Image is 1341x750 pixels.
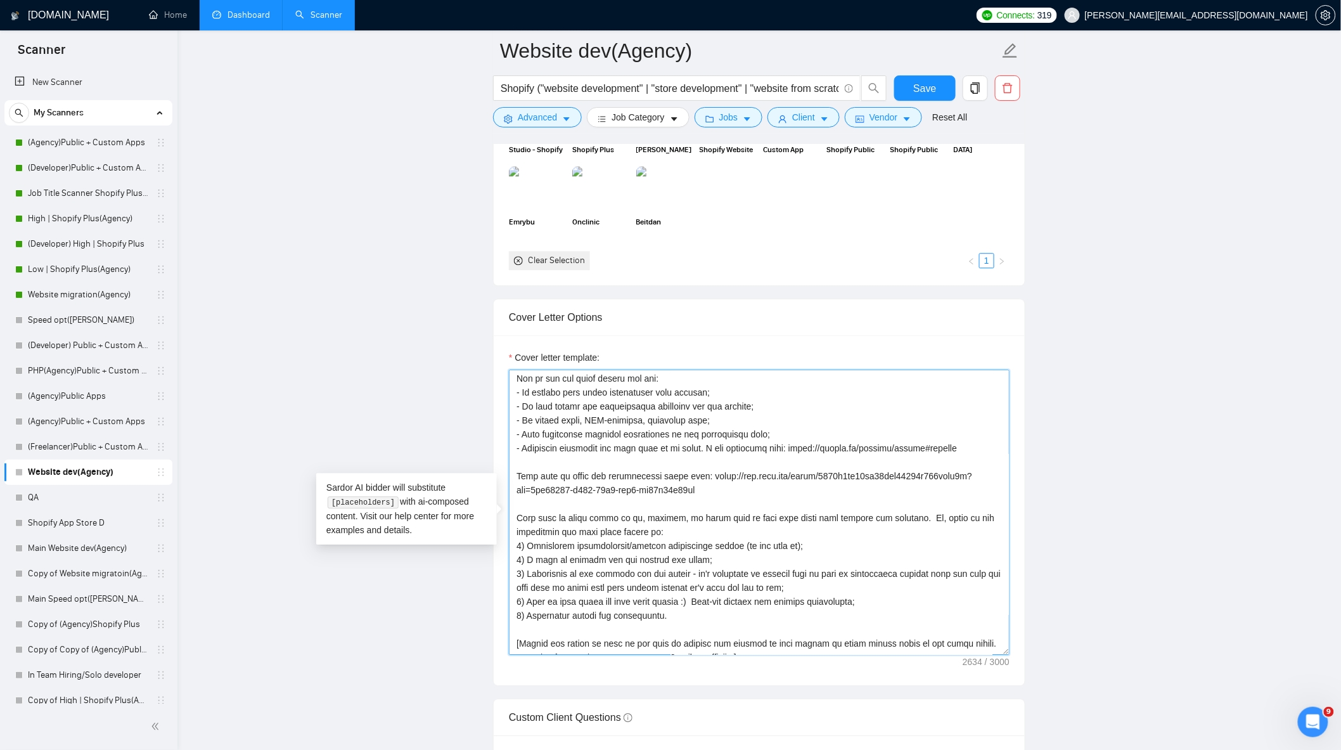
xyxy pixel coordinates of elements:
span: Чат [119,427,135,436]
span: info-circle [624,713,632,722]
div: 🔠 GigRadar Search Syntax: Query Operators for Optimized Job Searches [18,384,235,421]
a: (Developer) High | Shopify Plus [28,231,148,257]
span: close-circle [514,256,523,265]
a: 1 [980,254,994,268]
a: Reset All [932,110,967,124]
a: In Team Hiring/Solo developer [28,663,148,688]
input: Search Freelance Jobs... [501,81,839,96]
button: search [861,75,887,101]
span: holder [156,569,166,579]
span: holder [156,543,166,553]
span: holder [156,645,166,655]
a: New Scanner [15,70,162,95]
span: idcard [856,114,864,124]
div: Отправить сообщениеОбычно мы отвечаем в течение менее минуты [13,243,241,305]
button: settingAdvancedcaret-down [493,107,582,127]
span: holder [156,315,166,325]
span: caret-down [820,114,829,124]
div: Закрыть [218,20,241,43]
button: right [994,253,1010,268]
span: delete [996,82,1020,94]
span: double-left [151,720,164,733]
button: folderJobscaret-down [695,107,763,127]
span: holder [156,594,166,604]
span: My Scanners [34,100,84,126]
a: Copy of Copy of (Agency)Public + Custom Apps [28,637,148,663]
button: Поиск по статьям [18,317,235,342]
button: Save [894,75,956,101]
img: Profile image for Mariia [136,20,161,46]
span: holder [156,188,166,198]
span: Підкажіть, Вам скинути інвойс на оплату, чи можемо зачаржити карту? [56,201,395,211]
span: Помощь [192,427,230,436]
span: copy [963,82,987,94]
span: holder [156,138,166,148]
span: Поиск по статьям [26,323,115,337]
a: Website migration(Agency) [28,282,148,307]
div: Sardor AI bidder will substitute with ai-composed content. Visit our for more examples and details. [316,473,497,545]
a: (Freelancer)Public + Custom Apps [28,434,148,460]
div: Отправить сообщение [26,254,212,268]
span: Emrybu [509,216,565,241]
a: QA [28,485,148,510]
span: setting [1316,10,1335,20]
button: barsJob Categorycaret-down [587,107,689,127]
span: caret-down [743,114,752,124]
a: (Agency)Public Apps [28,384,148,409]
a: Main Website dev(Agency) [28,536,148,561]
span: holder [156,518,166,528]
span: holder [156,619,166,630]
a: dashboardDashboard [212,10,270,20]
span: holder [156,670,166,680]
button: search [9,103,29,123]
p: Чем мы можем помочь? [25,112,228,155]
a: Main Speed opt([PERSON_NAME]) [28,586,148,612]
img: logo [25,24,46,44]
span: holder [156,417,166,427]
a: High | Shopify Plus(Agency) [28,206,148,231]
span: Save [913,81,936,96]
span: holder [156,340,166,351]
span: holder [156,290,166,300]
img: logo [11,6,20,26]
button: copy [963,75,988,101]
div: ✅ How To: Connect your agency to [DOMAIN_NAME] [26,352,212,379]
span: Beitdan [636,216,692,241]
span: 9 [1324,707,1334,717]
a: (Agency)Public + Custom Apps [28,130,148,155]
a: homeHome [149,10,187,20]
div: ✅ How To: Connect your agency to [DOMAIN_NAME] [18,347,235,384]
a: Shopify App Store D [28,510,148,536]
button: delete [995,75,1020,101]
span: Job Category [612,110,664,124]
img: portfolio thumbnail image [509,166,565,210]
a: Speed opt([PERSON_NAME]) [28,307,148,333]
span: Advanced [518,110,557,124]
label: Cover letter template: [509,351,600,365]
span: holder [156,264,166,275]
img: Profile image for Dima [184,20,209,46]
span: setting [504,114,513,124]
span: user [778,114,787,124]
span: Scanner [8,41,75,67]
img: Profile image for Nazar [26,200,51,226]
a: (Agency)Public + Custom Apps [28,409,148,434]
span: Onclinic [572,216,628,241]
a: (Developer) Public + Custom Apps [28,333,148,358]
a: Job Title Scanner Shopify Plus(Agency) [28,181,148,206]
img: portfolio thumbnail image [636,166,692,210]
span: holder [156,163,166,173]
span: Главная [22,427,63,436]
button: idcardVendorcaret-down [845,107,922,127]
a: help center [395,511,439,521]
img: upwork-logo.png [982,10,992,20]
span: Connects: [997,8,1035,22]
span: search [862,82,886,94]
div: Nazar [56,213,82,226]
input: Scanner name... [500,35,999,67]
span: Jobs [719,110,738,124]
img: portfolio thumbnail image [572,166,628,210]
li: Next Page [994,253,1010,268]
span: holder [156,239,166,249]
a: PHP(Agency)Public + Custom Apps [28,358,148,384]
